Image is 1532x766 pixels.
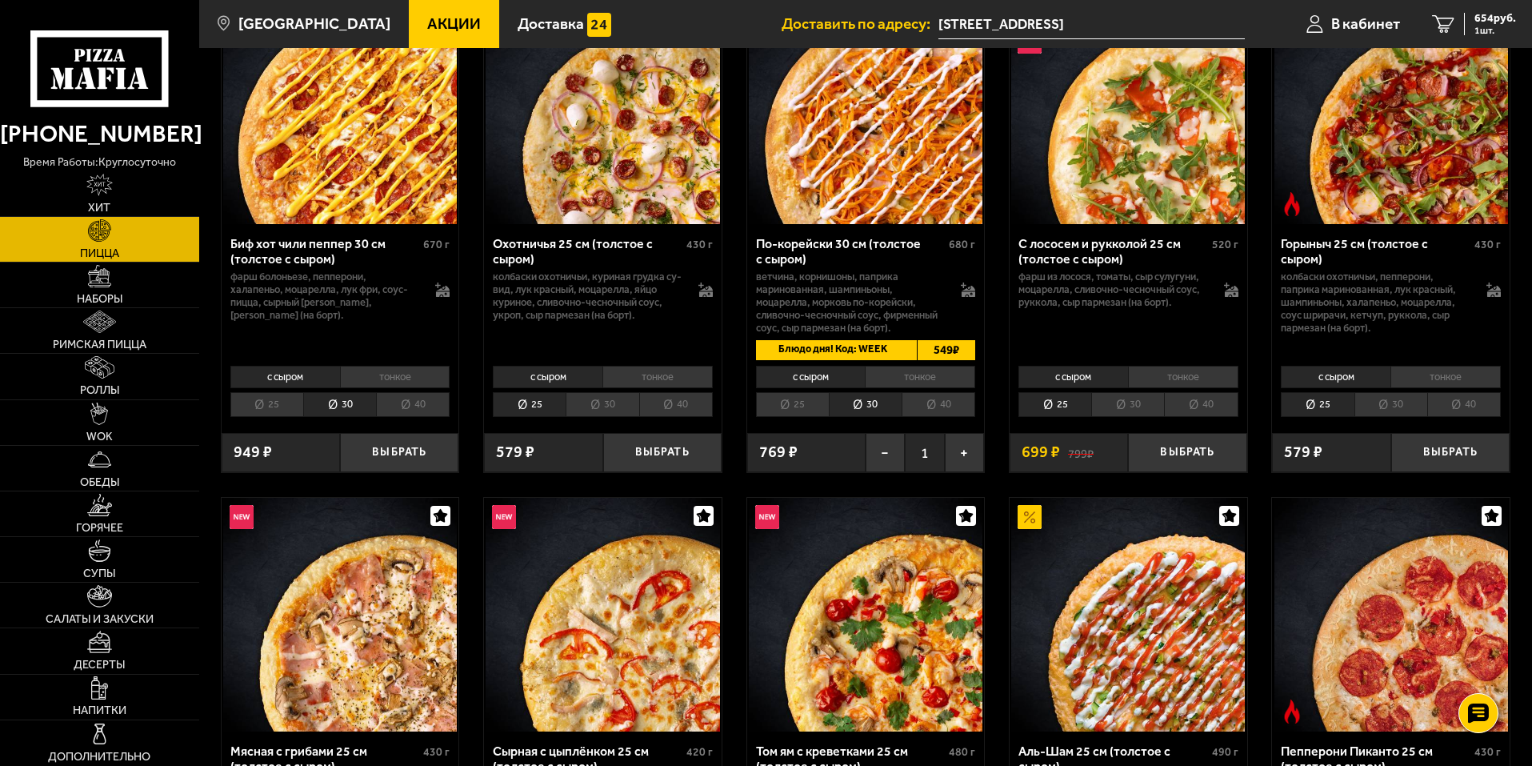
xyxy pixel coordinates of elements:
[423,745,450,759] span: 430 г
[756,366,866,388] li: с сыром
[1391,433,1510,472] button: Выбрать
[1018,392,1091,417] li: 25
[80,248,119,259] span: Пицца
[1281,366,1390,388] li: с сыром
[1427,392,1501,417] li: 40
[230,505,254,529] img: Новинка
[865,366,975,388] li: тонкое
[486,498,719,732] img: Сырная с цыплёнком 25 см (толстое с сыром)
[1018,271,1208,309] p: фарш из лосося, томаты, сыр сулугуни, моцарелла, сливочно-чесночный соус, руккола, сыр пармезан (...
[1164,392,1238,417] li: 40
[686,745,713,759] span: 420 г
[1281,236,1470,267] div: Горыныч 25 см (толстое с сыром)
[829,392,902,417] li: 30
[230,392,303,417] li: 25
[493,366,602,388] li: с сыром
[756,340,903,360] span: Блюдо дня! Код: WEEK
[376,392,450,417] li: 40
[76,523,123,534] span: Горячее
[1068,444,1094,460] s: 799 ₽
[1010,498,1247,732] a: АкционныйАль-Шам 25 см (толстое с сыром)
[902,392,975,417] li: 40
[340,433,458,472] button: Выбрать
[1022,444,1060,460] span: 699 ₽
[484,498,722,732] a: НовинкаСырная с цыплёнком 25 см (толстое с сыром)
[587,13,611,37] img: 15daf4d41897b9f0e9f617042186c801.svg
[88,203,110,214] span: Хит
[1280,192,1304,216] img: Острое блюдо
[1274,498,1508,732] img: Пепперони Пиканто 25 см (толстое с сыром)
[905,433,944,472] span: 1
[949,745,975,759] span: 480 г
[917,340,975,360] span: 549 ₽
[1018,366,1128,388] li: с сыром
[1018,505,1042,529] img: Акционный
[1018,236,1208,267] div: С лососем и рукколой 25 см (толстое с сыром)
[53,339,146,351] span: Римская пицца
[340,366,450,388] li: тонкое
[493,271,682,322] p: колбаски охотничьи, куриная грудка су-вид, лук красный, моцарелла, яйцо куриное, сливочно-чесночн...
[1280,700,1304,724] img: Острое блюдо
[46,614,154,625] span: Салаты и закуски
[602,366,713,388] li: тонкое
[755,505,779,529] img: Новинка
[938,10,1245,39] span: Ленинградская область, Всеволожск, Василеозерская улица, 1к2, подъезд 2
[1474,13,1516,24] span: 654 руб.
[238,16,390,31] span: [GEOGRAPHIC_DATA]
[230,271,420,322] p: фарш болоньезе, пепперони, халапеньо, моцарелла, лук фри, соус-пицца, сырный [PERSON_NAME], [PERS...
[639,392,713,417] li: 40
[80,385,119,396] span: Роллы
[73,705,126,716] span: Напитки
[1091,392,1164,417] li: 30
[1354,392,1427,417] li: 30
[747,498,985,732] a: НовинкаТом ям с креветками 25 см (толстое с сыром)
[1212,238,1238,251] span: 520 г
[1474,745,1501,759] span: 430 г
[493,236,682,267] div: Охотничья 25 см (толстое с сыром)
[756,392,829,417] li: 25
[866,433,905,472] button: −
[518,16,584,31] span: Доставка
[1331,16,1400,31] span: В кабинет
[1128,433,1246,472] button: Выбрать
[222,498,459,732] a: НовинкаМясная с грибами 25 см (толстое с сыром)
[427,16,481,31] span: Акции
[493,392,566,417] li: 25
[496,444,534,460] span: 579 ₽
[77,294,122,305] span: Наборы
[1272,498,1510,732] a: Острое блюдоПепперони Пиканто 25 см (толстое с сыром)
[1212,745,1238,759] span: 490 г
[1284,444,1322,460] span: 579 ₽
[1128,366,1238,388] li: тонкое
[492,505,516,529] img: Новинка
[1474,26,1516,35] span: 1 шт.
[234,444,272,460] span: 949 ₽
[80,477,119,488] span: Обеды
[1281,392,1354,417] li: 25
[782,16,938,31] span: Доставить по адресу:
[1474,238,1501,251] span: 430 г
[423,238,450,251] span: 670 г
[230,236,420,267] div: Биф хот чили пеппер 30 см (толстое с сыром)
[603,433,722,472] button: Выбрать
[83,568,115,580] span: Супы
[74,660,125,671] span: Десерты
[1011,498,1245,732] img: Аль-Шам 25 см (толстое с сыром)
[938,10,1245,39] input: Ваш адрес доставки
[686,238,713,251] span: 430 г
[949,238,975,251] span: 680 г
[759,444,798,460] span: 769 ₽
[756,271,946,335] p: ветчина, корнишоны, паприка маринованная, шампиньоны, моцарелла, морковь по-корейски, сливочно-че...
[749,498,982,732] img: Том ям с креветками 25 см (толстое с сыром)
[1281,271,1470,335] p: колбаски Охотничьи, пепперони, паприка маринованная, лук красный, шампиньоны, халапеньо, моцарелл...
[1390,366,1501,388] li: тонкое
[230,366,340,388] li: с сыром
[48,752,150,763] span: Дополнительно
[86,431,113,443] span: WOK
[756,236,946,267] div: По-корейски 30 см (толстое с сыром)
[945,433,984,472] button: +
[566,392,638,417] li: 30
[223,498,457,732] img: Мясная с грибами 25 см (толстое с сыром)
[303,392,376,417] li: 30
